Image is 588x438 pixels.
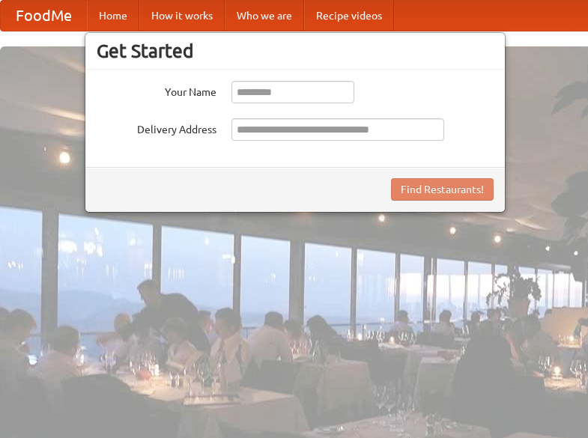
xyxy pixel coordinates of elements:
[304,1,394,31] a: Recipe videos
[97,118,216,137] label: Delivery Address
[225,1,304,31] a: Who we are
[391,178,494,201] button: Find Restaurants!
[97,40,494,62] h3: Get Started
[1,1,87,31] a: FoodMe
[87,1,139,31] a: Home
[139,1,225,31] a: How it works
[97,81,216,100] label: Your Name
